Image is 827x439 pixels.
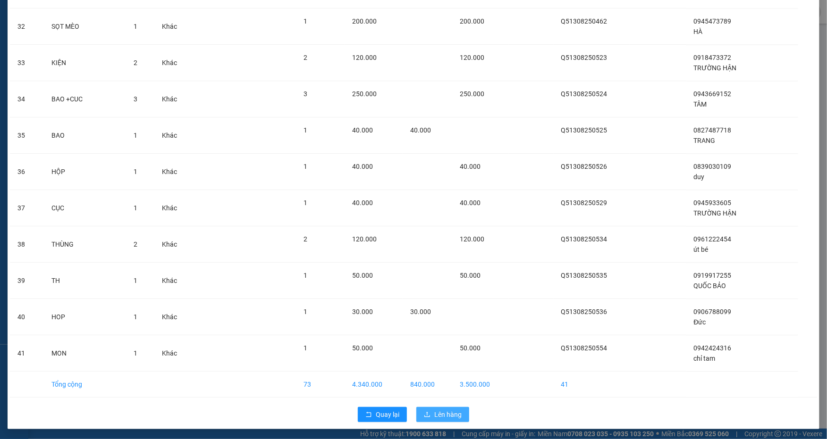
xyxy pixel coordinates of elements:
[304,90,307,98] span: 3
[154,154,192,190] td: Khác
[44,8,126,45] td: SỌT MÈO
[554,372,630,398] td: 41
[154,299,192,335] td: Khác
[561,17,608,25] span: Q51308250462
[134,168,137,175] span: 1
[134,349,137,357] span: 1
[10,81,44,117] td: 34
[352,344,373,352] span: 50.000
[561,199,608,207] span: Q51308250529
[44,299,126,335] td: HOP
[460,163,481,170] span: 40.000
[10,117,44,154] td: 35
[134,23,137,30] span: 1
[460,272,481,279] span: 50.000
[304,126,307,134] span: 1
[352,163,373,170] span: 40.000
[352,272,373,279] span: 50.000
[694,28,703,35] span: HÀ
[694,90,732,98] span: 0943669152
[416,407,469,422] button: uploadLên hàng
[694,308,732,315] span: 0906788099
[10,154,44,190] td: 36
[561,54,608,61] span: Q51308250523
[154,226,192,263] td: Khác
[352,90,377,98] span: 250.000
[8,9,23,19] span: Gửi:
[304,163,307,170] span: 1
[154,263,192,299] td: Khác
[694,199,732,207] span: 0945933605
[460,17,484,25] span: 200.000
[410,308,431,315] span: 30.000
[68,31,134,42] div: chỉ tam
[694,54,732,61] span: 0918473372
[154,45,192,81] td: Khác
[561,344,608,352] span: Q51308250554
[304,272,307,279] span: 1
[694,64,737,72] span: TRƯỜNG HẬN
[352,308,373,315] span: 30.000
[460,199,481,207] span: 40.000
[352,17,377,25] span: 200.000
[154,81,192,117] td: Khác
[410,126,431,134] span: 40.000
[345,372,402,398] td: 4.340.000
[44,263,126,299] td: TH
[10,45,44,81] td: 33
[365,411,372,419] span: rollback
[10,190,44,226] td: 37
[68,9,90,19] span: Nhận:
[561,272,608,279] span: Q51308250535
[134,132,137,139] span: 1
[352,54,377,61] span: 120.000
[68,42,134,55] div: 0942424316
[561,308,608,315] span: Q51308250536
[66,63,79,73] span: CC :
[134,95,137,103] span: 3
[154,335,192,372] td: Khác
[460,344,481,352] span: 50.000
[694,246,709,253] span: út bé
[694,163,732,170] span: 0839030109
[154,117,192,154] td: Khác
[460,90,484,98] span: 250.000
[694,209,737,217] span: TRƯỜNG HẬN
[460,54,484,61] span: 120.000
[694,344,732,352] span: 0942424316
[296,372,345,398] td: 73
[694,235,732,243] span: 0961222454
[694,272,732,279] span: 0919917255
[66,61,135,74] div: 50.000
[10,299,44,335] td: 40
[134,277,137,284] span: 1
[304,308,307,315] span: 1
[44,335,126,372] td: MON
[44,372,126,398] td: Tổng cộng
[460,235,484,243] span: 120.000
[134,240,137,248] span: 2
[561,126,608,134] span: Q51308250525
[44,226,126,263] td: THÙNG
[694,100,707,108] span: TÂM
[403,372,452,398] td: 840.000
[134,313,137,321] span: 1
[434,409,462,420] span: Lên hàng
[304,235,307,243] span: 2
[10,263,44,299] td: 39
[561,235,608,243] span: Q51308250534
[44,117,126,154] td: BAO
[358,407,407,422] button: rollbackQuay lại
[134,59,137,66] span: 2
[694,282,726,290] span: QUỐC BẢO
[561,163,608,170] span: Q51308250526
[304,344,307,352] span: 1
[694,355,716,362] span: chỉ tam
[694,126,732,134] span: 0827487718
[694,173,705,181] span: duy
[352,235,377,243] span: 120.000
[376,409,399,420] span: Quay lại
[134,204,137,212] span: 1
[154,190,192,226] td: Khác
[68,8,134,31] div: Trạm Đầm Dơi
